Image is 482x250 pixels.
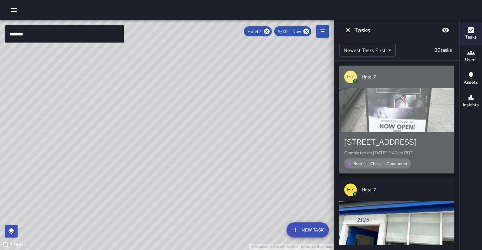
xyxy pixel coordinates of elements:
button: Blur [439,24,452,36]
div: Hotel 7 [244,26,272,36]
button: Assets [460,68,482,90]
button: Dismiss [342,24,354,36]
p: Completed on [DATE] 11:43am PDT [344,150,449,156]
button: New Task [287,222,329,237]
button: H7Hotel 7[STREET_ADDRESS]Completed on [DATE] 11:43am PDTBusiness Check In Conducted [339,66,454,173]
button: Insights [460,90,482,113]
button: Tasks [460,23,482,45]
h6: Users [465,56,477,63]
div: 9/30 — Now [274,26,311,36]
h6: Tasks [465,34,477,41]
span: Hotel 7 [362,187,449,193]
h6: Tasks [354,25,370,35]
h6: Assets [464,79,478,86]
h6: Insights [463,102,479,109]
span: Hotel 7 [244,29,265,34]
span: Hotel 7 [362,74,449,80]
span: Business Check In Conducted [350,161,411,166]
span: 9/30 — Now [274,29,305,34]
div: Newest Tasks First [339,44,396,56]
button: Filters [316,25,329,38]
p: 39 tasks [432,46,454,54]
p: H7 [347,73,354,81]
p: H7 [347,186,354,194]
button: Users [460,45,482,68]
div: [STREET_ADDRESS] [344,137,449,147]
